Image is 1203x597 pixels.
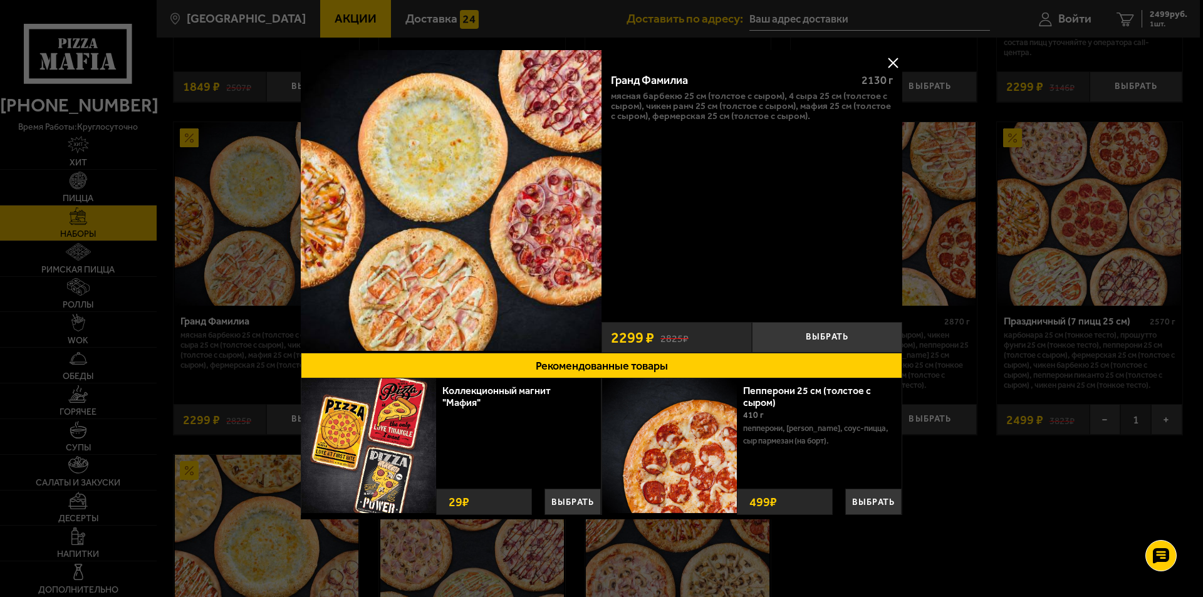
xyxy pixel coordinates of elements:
span: 2299 ₽ [611,330,654,345]
button: Выбрать [845,489,902,515]
p: Мясная Барбекю 25 см (толстое с сыром), 4 сыра 25 см (толстое с сыром), Чикен Ранч 25 см (толстое... [611,91,893,121]
a: Гранд Фамилиа [301,50,601,353]
span: 410 г [743,410,764,420]
p: пепперони, [PERSON_NAME], соус-пицца, сыр пармезан (на борт). [743,422,892,447]
strong: 29 ₽ [445,489,472,514]
a: Пепперони 25 см (толстое с сыром) [743,385,871,408]
strong: 499 ₽ [746,489,780,514]
img: Гранд Фамилиа [301,50,601,351]
button: Выбрать [544,489,601,515]
s: 2825 ₽ [660,331,689,344]
button: Рекомендованные товары [301,353,902,378]
a: Коллекционный магнит "Мафия" [442,385,551,408]
button: Выбрать [752,322,902,353]
span: 2130 г [862,73,893,87]
div: Гранд Фамилиа [611,74,851,88]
